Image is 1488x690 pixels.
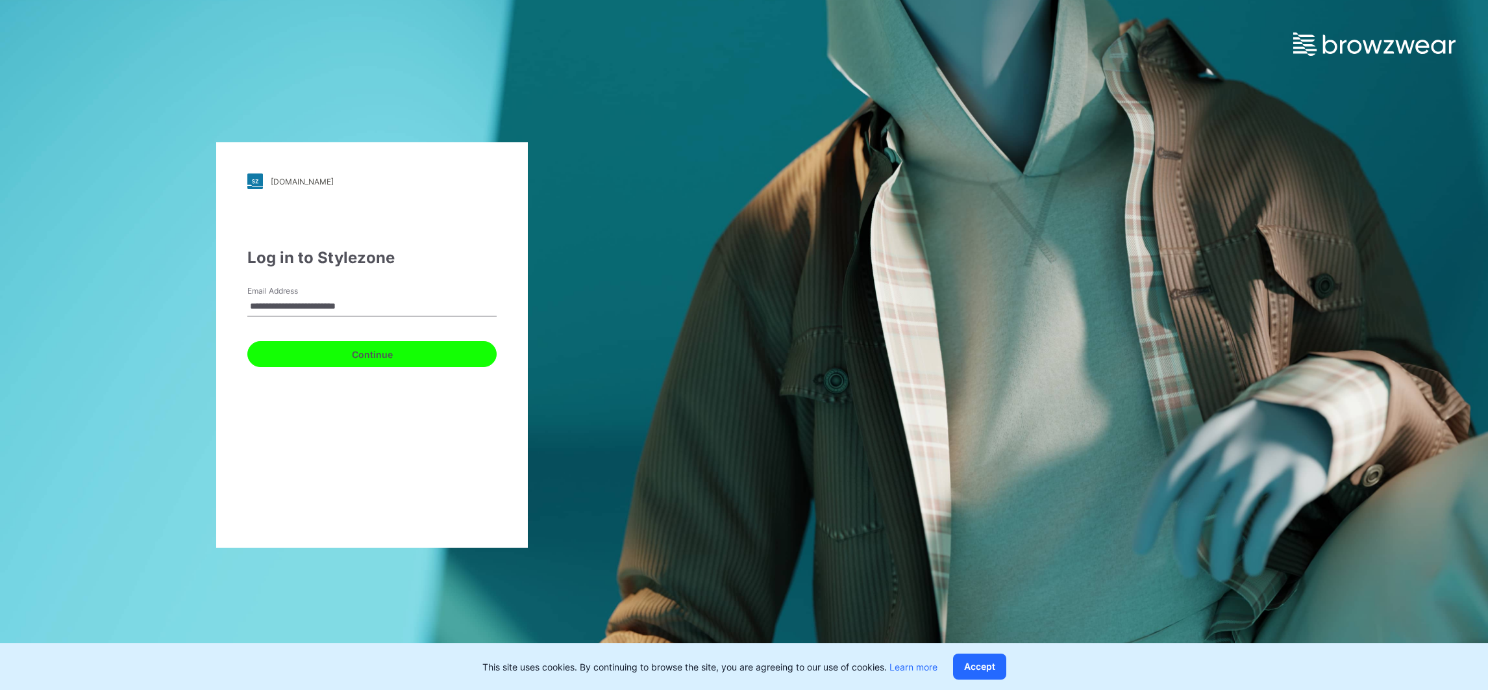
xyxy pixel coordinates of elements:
[482,660,937,674] p: This site uses cookies. By continuing to browse the site, you are agreeing to our use of cookies.
[247,285,338,297] label: Email Address
[247,246,497,270] div: Log in to Stylezone
[953,654,1006,680] button: Accept
[247,341,497,367] button: Continue
[247,173,263,189] img: stylezone-logo.562084cfcfab977791bfbf7441f1a819.svg
[271,177,334,186] div: [DOMAIN_NAME]
[247,173,497,189] a: [DOMAIN_NAME]
[1293,32,1456,56] img: browzwear-logo.e42bd6dac1945053ebaf764b6aa21510.svg
[889,661,937,672] a: Learn more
